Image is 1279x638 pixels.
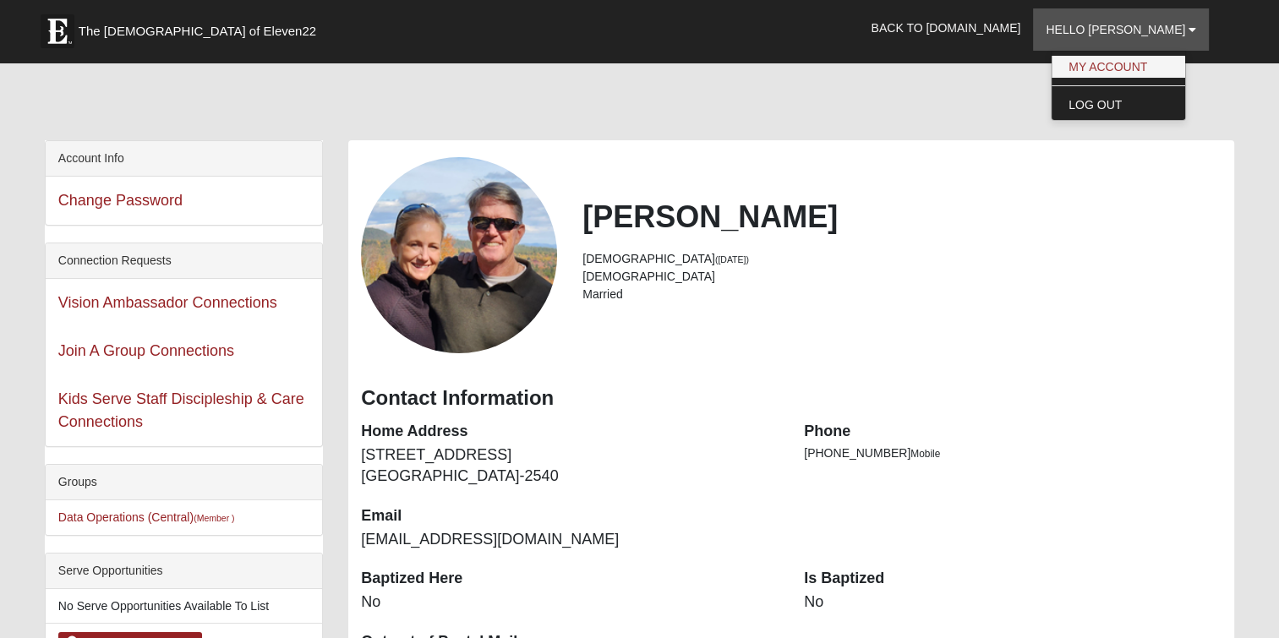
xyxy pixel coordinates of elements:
[32,6,370,48] a: The [DEMOGRAPHIC_DATA] of Eleven22
[858,7,1033,49] a: Back to [DOMAIN_NAME]
[361,157,557,353] a: View Fullsize Photo
[910,448,940,460] span: Mobile
[1046,23,1185,36] span: Hello [PERSON_NAME]
[46,243,322,279] div: Connection Requests
[361,505,779,527] dt: Email
[1052,94,1185,116] a: Log Out
[58,192,183,209] a: Change Password
[361,529,779,551] dd: [EMAIL_ADDRESS][DOMAIN_NAME]
[582,199,1222,235] h2: [PERSON_NAME]
[361,568,779,590] dt: Baptized Here
[194,513,234,523] small: (Member )
[804,592,1222,613] dd: No
[361,592,779,613] dd: No
[58,390,304,430] a: Kids Serve Staff Discipleship & Care Connections
[79,23,316,40] span: The [DEMOGRAPHIC_DATA] of Eleven22
[1033,8,1209,51] a: Hello [PERSON_NAME]
[46,553,322,589] div: Serve Opportunities
[58,294,277,311] a: Vision Ambassador Connections
[58,510,235,524] a: Data Operations (Central)(Member )
[361,386,1222,411] h3: Contact Information
[804,568,1222,590] dt: Is Baptized
[804,421,1222,443] dt: Phone
[46,589,322,624] li: No Serve Opportunities Available To List
[46,465,322,500] div: Groups
[582,250,1222,268] li: [DEMOGRAPHIC_DATA]
[46,141,322,177] div: Account Info
[582,286,1222,303] li: Married
[41,14,74,48] img: Eleven22 logo
[361,444,779,488] dd: [STREET_ADDRESS] [GEOGRAPHIC_DATA]-2540
[361,421,779,443] dt: Home Address
[804,444,1222,462] li: [PHONE_NUMBER]
[1052,56,1185,78] a: My Account
[715,254,749,264] small: ([DATE])
[58,342,234,359] a: Join A Group Connections
[582,268,1222,286] li: [DEMOGRAPHIC_DATA]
